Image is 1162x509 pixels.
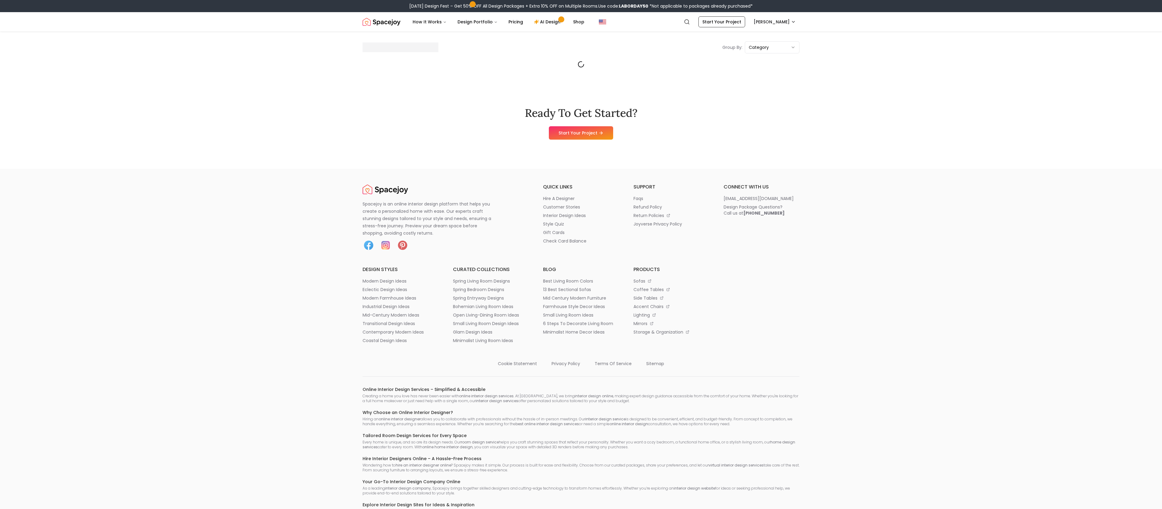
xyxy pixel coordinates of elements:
a: interior design ideas [543,212,619,219]
h6: curated collections [453,266,529,273]
p: spring entryway designs [453,295,504,301]
h6: support [633,183,709,191]
a: terms of service [595,358,632,367]
p: mid century modern furniture [543,295,606,301]
h6: quick links [543,183,619,191]
strong: virtual interior design services [709,463,764,468]
h6: Tailored Room Design Services for Every Space [363,433,799,439]
p: industrial design ideas [363,304,410,310]
a: refund policy [633,204,709,210]
p: Group By: [722,44,742,50]
a: 13 best sectional sofas [543,287,619,293]
a: coastal design ideas [363,338,438,344]
a: Design Package Questions?Call us at[PHONE_NUMBER] [724,204,799,216]
strong: home design services [363,439,795,450]
p: farmhouse style decor ideas [543,304,605,310]
h6: Your Go-To Interior Design Company Online [363,479,799,485]
button: Design Portfolio [453,16,502,28]
strong: online interior design [610,421,648,426]
img: Spacejoy Logo [363,16,400,28]
a: modern design ideas [363,278,438,284]
p: side tables [633,295,657,301]
p: sofas [633,278,645,284]
a: customer stories [543,204,619,210]
strong: interior design service [585,416,626,422]
button: How It Works [408,16,451,28]
p: privacy policy [552,361,580,367]
a: Start Your Project [698,16,745,27]
h6: products [633,266,709,273]
h6: Why Choose an Online Interior Designer? [363,409,799,416]
strong: interior design website [674,486,715,491]
a: style quiz [543,221,619,227]
h6: Online Interior Design Services – Simplified & Accessible [363,386,799,392]
a: spring living room designs [453,278,529,284]
a: open living-dining room ideas [453,312,529,318]
p: 6 steps to decorate living room [543,321,613,327]
a: 6 steps to decorate living room [543,321,619,327]
a: spring bedroom designs [453,287,529,293]
p: refund policy [633,204,662,210]
p: joyverse privacy policy [633,221,682,227]
a: best living room colors [543,278,619,284]
p: minimalist living room ideas [453,338,513,344]
div: Design Package Questions? Call us at [724,204,785,216]
p: modern design ideas [363,278,407,284]
p: hire a designer [543,195,575,202]
a: transitional design ideas [363,321,438,327]
a: Shop [568,16,589,28]
p: accent chairs [633,304,664,310]
p: terms of service [595,361,632,367]
strong: online interior designer [379,416,421,422]
p: spring living room designs [453,278,510,284]
a: sitemap [646,358,664,367]
strong: online interior design services [459,393,514,399]
p: [EMAIL_ADDRESS][DOMAIN_NAME] [724,195,794,202]
p: minimalist home decor ideas [543,329,605,335]
p: glam design ideas [453,329,492,335]
img: Pinterest icon [397,239,409,251]
span: *Not applicable to packages already purchased* [648,3,753,9]
a: storage & organization [633,329,709,335]
p: 13 best sectional sofas [543,287,591,293]
a: minimalist living room ideas [453,338,529,344]
p: check card balance [543,238,586,244]
a: check card balance [543,238,619,244]
a: mid-century modern ideas [363,312,438,318]
b: LABORDAY50 [619,3,648,9]
a: small living room design ideas [453,321,529,327]
h6: blog [543,266,619,273]
a: glam design ideas [453,329,529,335]
a: small living room ideas [543,312,619,318]
h6: Explore Interior Design Sites for Ideas & Inspiration [363,502,799,508]
p: As a leading , Spacejoy brings together skilled designers and cutting-edge technology to transfor... [363,486,799,496]
p: Creating a home you love has never been easier with . At [GEOGRAPHIC_DATA], we bring , making exp... [363,394,799,403]
img: Instagram icon [380,239,392,251]
p: open living-dining room ideas [453,312,519,318]
a: side tables [633,295,709,301]
p: bohemian living room ideas [453,304,513,310]
a: AI Design [529,16,567,28]
button: [PERSON_NAME] [750,16,799,27]
p: contemporary modern ideas [363,329,424,335]
strong: interior design online [575,393,613,399]
a: farmhouse style decor ideas [543,304,619,310]
p: return policies [633,212,664,219]
p: customer stories [543,204,580,210]
p: transitional design ideas [363,321,415,327]
a: mirrors [633,321,709,327]
p: Wondering how to ? Spacejoy makes it simple. Our process is built for ease and flexibility. Choos... [363,463,799,473]
a: mid century modern furniture [543,295,619,301]
a: eclectic design ideas [363,287,438,293]
strong: interior design services [476,398,518,403]
p: Spacejoy is an online interior design platform that helps you create a personalized home with eas... [363,200,498,237]
a: minimalist home decor ideas [543,329,619,335]
div: [DATE] Design Fest – Get 50% OFF All Design Packages + Extra 10% OFF on Multiple Rooms. [409,3,753,9]
nav: Global [363,12,799,32]
img: Spacejoy Logo [363,183,408,195]
a: Pricing [504,16,528,28]
p: coastal design ideas [363,338,407,344]
a: Start Your Project [549,126,613,140]
h6: design styles [363,266,438,273]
